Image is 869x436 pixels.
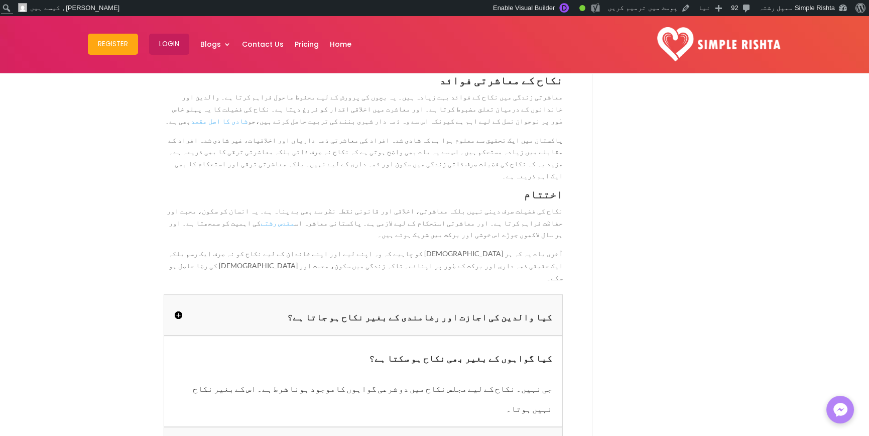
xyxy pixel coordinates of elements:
span: پاکستان میں ایک تحقیق سے معلوم ہوا ہے کہ شادی شدہ افراد کی معاشرتی ذمہ داریاں اور اخلاقیات، غیر ش... [168,136,563,180]
span: نکاح کی فضیلت صرف دینی نہیں بلکہ معاشرتی، اخلاقی اور قانونی نقطہ نظر سے بھی بے پناہ ہے۔ یہ انسان ... [167,206,563,239]
span: اختتام [524,187,563,201]
a: Login [149,18,189,70]
button: Login [149,34,189,55]
img: Messenger [830,400,850,420]
a: Home [330,18,351,70]
a: Contact Us [242,18,284,70]
span: [PERSON_NAME] [66,4,119,12]
span: آخری بات یہ کہ ہر [DEMOGRAPHIC_DATA] کو چاہیے کہ وہ اپنے لیے اور اپنے خاندان کے لیے نکاح کو نہ صر... [168,249,563,282]
div: Good [579,5,585,11]
span: بھی ہے۔ [165,117,191,125]
a: Register [88,18,138,70]
span: معاشرتی زندگی میں نکاح کے فوائد بہت زیادہ ہیں۔ یہ بچوں کی پرورش کے لیے محفوظ ماحول فراہم کرتا ہے۔... [172,92,563,125]
span: جی نہیں۔ نکاح کے لیے مجلس نکاح میں دو شرعی گواہوں کاموجود ہونا شرط ہے۔ اس کے بغیر نکاح نہیں ہوتا۔ [193,376,552,417]
a: Blogs [200,18,231,70]
a: شادی کا اصل مقصد [191,117,247,125]
h5: کیا والدین کی اجازت اور رضامندی کے بغیر نکاح ہو جاتا ہے؟ [174,305,552,325]
h5: کیا گواہوں کے بغیر بھی نکاح ہو سکتا ہے؟ [174,346,552,366]
span: جو [191,117,256,125]
a: Pricing [295,18,319,70]
span: نکاح کے معاشرتی فوائد [439,73,563,87]
a: مقدس رشتے [261,219,294,227]
button: Register [88,34,138,55]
